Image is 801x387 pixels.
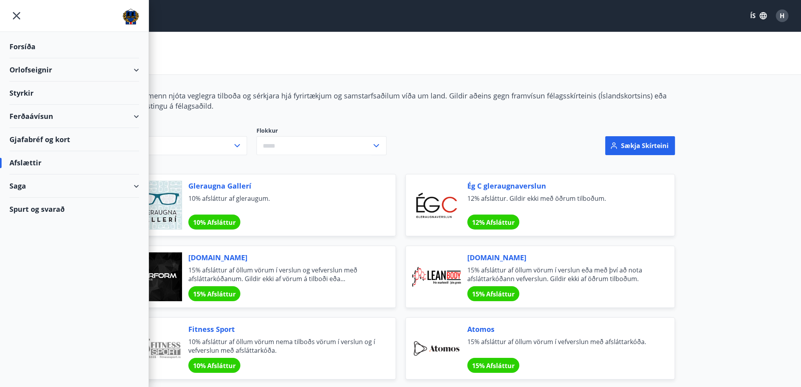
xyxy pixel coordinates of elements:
span: 15% afsláttur af öllum vörum í verslun eða með því að nota afsláttarkóðann vefverslun. Gildir ekk... [467,266,656,283]
div: Ferðaávísun [9,105,139,128]
span: 10% Afsláttur [193,361,236,370]
span: Atomos [467,324,656,334]
span: H [780,11,784,20]
button: Allt [126,136,247,155]
span: 10% afsláttur af öllum vörum nema tilboðs vörum í verslun og í vefverslun með afsláttarkóða. [188,337,377,355]
span: 15% Afsláttur [472,290,515,298]
div: Spurt og svarað [9,198,139,220]
span: Félagsmenn njóta veglegra tilboða og sérkjara hjá fyrirtækjum og samstarfsaðilum víða um land. Gi... [126,91,667,111]
span: 15% afsláttur af öllum vörum í vefverslun með afsláttarkóða. [467,337,656,355]
span: 10% Afsláttur [193,218,236,227]
div: Saga [9,174,139,198]
span: 15% afsláttur af öllum vörum í verslun og vefverslun með afsláttarkóðanum. Gildir ekki af vörum á... [188,266,377,283]
div: Afslættir [9,151,139,174]
label: Flokkur [256,127,387,135]
span: Svæði [126,127,247,136]
div: Gjafabréf og kort [9,128,139,151]
span: Ég C gleraugnaverslun [467,181,656,191]
span: 15% Afsláttur [193,290,236,298]
button: H [773,6,792,25]
div: Forsíða [9,35,139,58]
span: [DOMAIN_NAME] [467,252,656,263]
span: 15% Afsláttur [472,361,515,370]
button: ÍS [746,9,771,23]
img: union_logo [123,9,139,24]
span: 10% afsláttur af gleraugum. [188,194,377,211]
button: menu [9,9,24,23]
span: Fitness Sport [188,324,377,334]
span: [DOMAIN_NAME] [188,252,377,263]
div: Styrkir [9,81,139,105]
button: Sækja skírteini [605,136,675,155]
span: Gleraugna Gallerí [188,181,377,191]
span: 12% Afsláttur [472,218,515,227]
div: Orlofseignir [9,58,139,81]
span: 12% afsláttur. Gildir ekki með öðrum tilboðum. [467,194,656,211]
